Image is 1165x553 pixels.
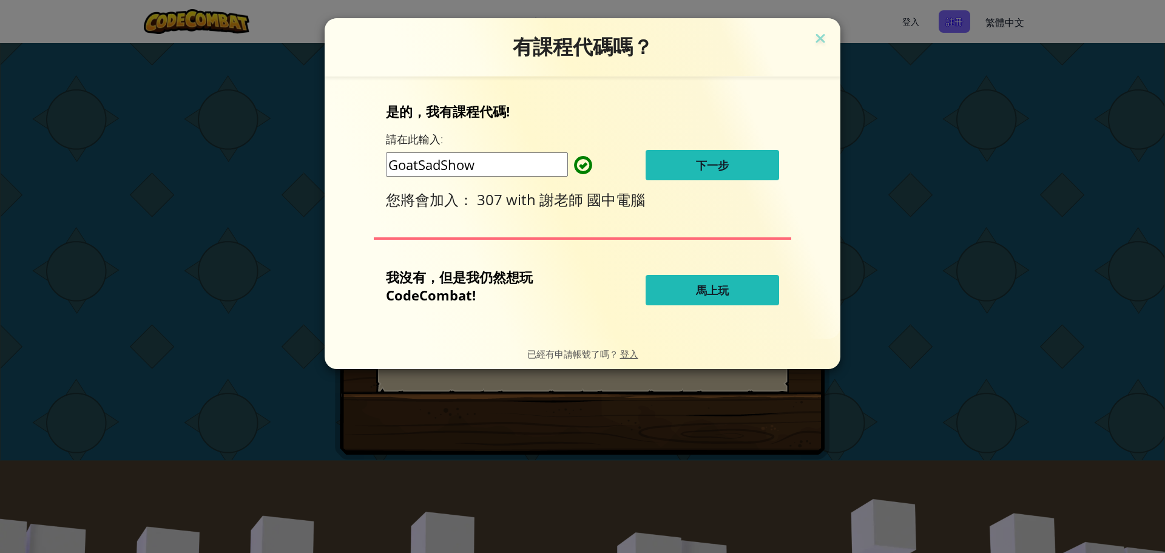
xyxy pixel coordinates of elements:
label: 請在此輸入: [386,132,443,147]
span: 307 [477,189,506,209]
button: 下一步 [646,150,779,180]
a: 登入 [620,348,638,359]
span: with [506,189,539,209]
p: 是的，我有課程代碼! [386,102,779,120]
span: 馬上玩 [696,283,729,297]
img: close icon [812,30,828,49]
span: 有課程代碼嗎？ [513,35,653,59]
p: 我沒有，但是我仍然想玩 CodeCombat! [386,268,585,304]
span: 您將會加入： [386,189,477,209]
button: 馬上玩 [646,275,779,305]
span: 謝老師 國中電腦 [539,189,645,209]
span: 下一步 [696,158,729,172]
span: 已經有申請帳號了嗎？ [527,348,620,359]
